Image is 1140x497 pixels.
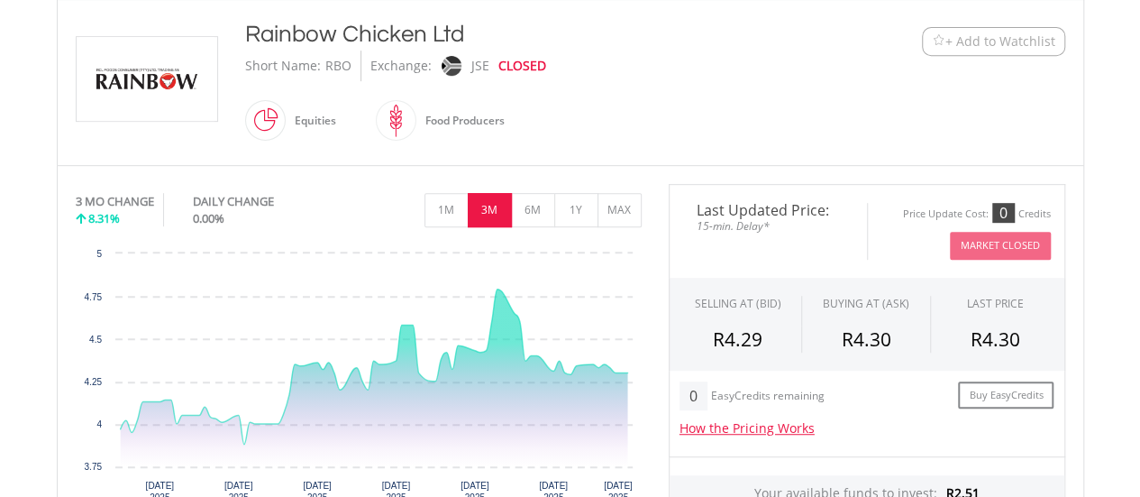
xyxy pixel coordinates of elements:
div: JSE [471,51,489,81]
button: MAX [597,193,642,227]
div: CLOSED [498,51,546,81]
div: Exchange: [370,51,432,81]
div: EasyCredits remaining [711,390,825,405]
button: Market Closed [950,232,1051,260]
span: 0.00% [193,210,224,226]
button: 6M [511,193,555,227]
div: Rainbow Chicken Ltd [245,18,811,51]
span: R4.29 [713,327,762,352]
a: How the Pricing Works [679,419,815,437]
text: 4.75 [84,292,102,302]
img: EQU.ZA.RBO.png [79,37,214,121]
text: 4.5 [89,335,102,345]
text: 5 [96,249,102,259]
span: 15-min. Delay* [683,217,853,235]
span: 8.31% [88,210,120,226]
text: 4.25 [84,377,102,387]
div: 0 [679,382,707,410]
a: Buy EasyCredits [958,382,1053,410]
button: Watchlist + Add to Watchlist [922,27,1065,56]
span: Last Updated Price: [683,203,853,217]
img: Watchlist [932,34,945,48]
text: 3.75 [84,462,102,472]
span: R4.30 [971,327,1020,352]
button: 1M [424,193,469,227]
div: Short Name: [245,51,321,81]
div: Food Producers [416,99,505,143]
div: 3 MO CHANGE [76,193,154,210]
span: R4.30 [841,327,890,352]
span: BUYING AT (ASK) [823,296,909,311]
div: 0 [992,203,1015,223]
img: jse.png [441,56,461,76]
div: RBO [325,51,351,81]
span: + Add to Watchlist [945,32,1055,51]
div: Credits [1018,207,1051,221]
button: 1Y [554,193,598,227]
div: DAILY CHANGE [193,193,334,210]
div: LAST PRICE [967,296,1024,311]
div: Price Update Cost: [903,207,989,221]
text: 4 [96,419,102,429]
button: 3M [468,193,512,227]
div: Equities [286,99,336,143]
div: SELLING AT (BID) [694,296,780,311]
